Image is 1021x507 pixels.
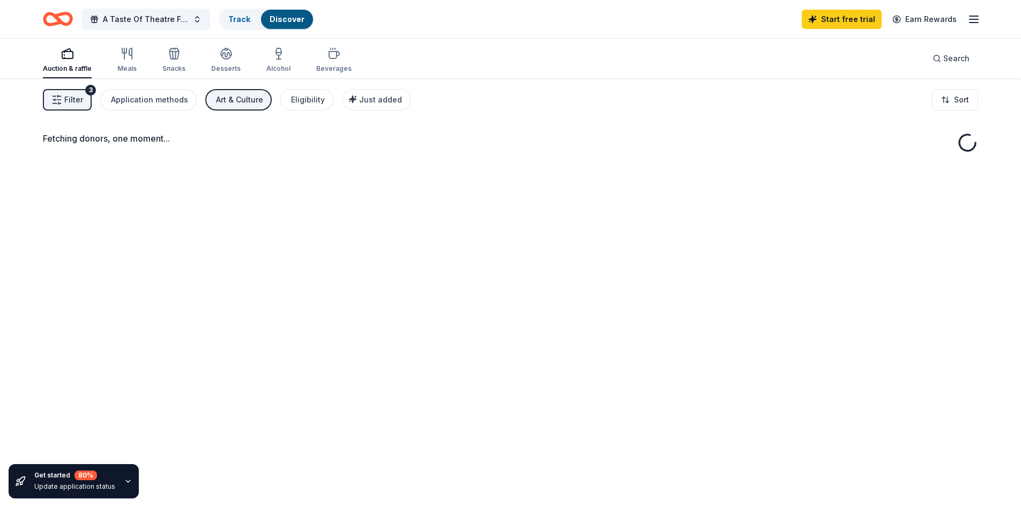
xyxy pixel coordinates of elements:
div: Desserts [211,64,241,73]
div: Art & Culture [216,93,263,106]
a: Track [228,14,250,24]
button: Desserts [211,43,241,78]
button: Search [924,48,978,69]
button: Meals [117,43,137,78]
div: Alcohol [266,64,290,73]
button: A Taste Of Theatre Festival [81,9,210,30]
div: Snacks [162,64,185,73]
a: Discover [270,14,304,24]
div: Application methods [111,93,188,106]
button: Snacks [162,43,185,78]
div: 3 [85,85,96,95]
button: Application methods [100,89,197,111]
span: Sort [954,93,969,106]
button: Filter3 [43,89,92,111]
div: 80 % [74,471,97,480]
span: Just added [359,95,402,104]
button: TrackDiscover [219,9,314,30]
button: Just added [342,89,411,111]
button: Auction & raffle [43,43,92,78]
div: Meals [117,64,137,73]
div: Update application status [34,482,115,491]
div: Get started [34,471,115,480]
div: Fetching donors, one moment... [43,132,978,145]
a: Earn Rewards [886,10,963,29]
span: A Taste Of Theatre Festival [103,13,189,26]
div: Beverages [316,64,352,73]
div: Auction & raffle [43,64,92,73]
button: Sort [932,89,978,111]
div: Eligibility [291,93,325,106]
button: Eligibility [280,89,333,111]
a: Home [43,6,73,32]
a: Start free trial [802,10,882,29]
span: Search [943,52,970,65]
button: Art & Culture [205,89,272,111]
button: Alcohol [266,43,290,78]
span: Filter [64,93,83,106]
button: Beverages [316,43,352,78]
